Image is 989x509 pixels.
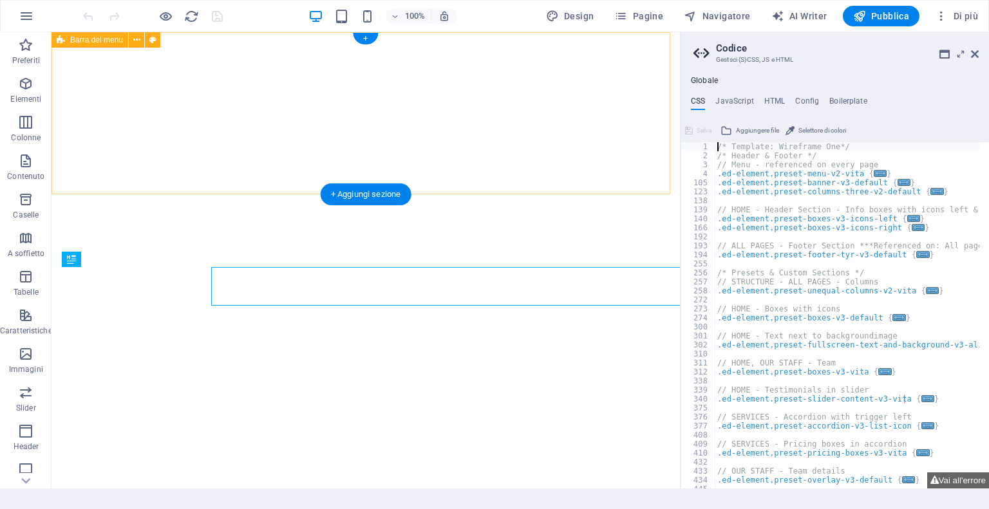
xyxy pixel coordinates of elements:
p: Preferiti [12,55,40,66]
div: 433 [681,467,716,476]
div: 312 [681,367,716,376]
div: 432 [681,458,716,467]
span: Navigatore [684,10,750,23]
span: Aggiungere file [736,123,779,138]
h6: 100% [405,8,426,24]
span: AI Writer [771,10,827,23]
button: Clicca qui per lasciare la modalità di anteprima e continuare la modifica [158,8,173,24]
div: 340 [681,394,716,403]
span: Design [546,10,594,23]
span: Barra del menu [70,36,123,44]
span: ... [917,449,930,456]
h4: JavaScript [715,97,753,111]
div: 255 [681,259,716,268]
div: 192 [681,232,716,241]
div: 3 [681,160,716,169]
div: 256 [681,268,716,277]
span: Pubblica [853,10,910,23]
button: Pubblica [843,6,920,26]
h3: Gestsci (S)CSS, JS e HTML [716,54,953,66]
div: 123 [681,187,716,196]
div: 2 [681,151,716,160]
button: reload [184,8,199,24]
div: 377 [681,421,716,430]
div: 194 [681,250,716,259]
button: Navigatore [679,6,755,26]
button: Vai all'errore [927,472,989,488]
div: 311 [681,358,716,367]
div: Design (Ctrl+Alt+Y) [541,6,599,26]
span: ... [931,188,944,195]
div: 273 [681,304,716,313]
h4: Boilerplate [829,97,867,111]
button: AI Writer [766,6,833,26]
div: 272 [681,295,716,304]
h4: HTML [764,97,786,111]
h4: Globale [691,76,718,86]
p: Elementi [10,94,41,104]
p: Colonne [11,133,41,143]
span: ... [921,422,934,429]
p: Contenuto [7,171,44,181]
span: ... [879,368,892,375]
span: Di più [935,10,978,23]
p: Slider [16,403,36,413]
span: ... [893,314,906,321]
p: Header [14,441,39,452]
div: 300 [681,322,716,331]
div: 140 [681,214,716,223]
div: + Aggiungi sezione [321,183,411,205]
div: 301 [681,331,716,340]
div: 105 [681,178,716,187]
p: Caselle [13,210,39,220]
div: 376 [681,412,716,421]
button: 100% [386,8,431,24]
div: 338 [681,376,716,385]
span: Pagine [614,10,663,23]
div: 166 [681,223,716,232]
div: + [353,33,378,44]
span: ... [898,179,910,186]
div: 258 [681,286,716,295]
div: 375 [681,403,716,412]
button: Aggiungere file [719,123,781,138]
div: 139 [681,205,716,214]
button: Di più [930,6,983,26]
div: 138 [681,196,716,205]
h4: CSS [691,97,705,111]
div: 4 [681,169,716,178]
p: A soffietto [8,248,44,259]
span: ... [917,251,930,258]
p: Immagini [9,364,43,375]
span: Selettore di colori [798,123,846,138]
div: 257 [681,277,716,286]
div: 434 [681,476,716,485]
p: Tabelle [14,287,39,297]
h2: Codice [716,42,979,54]
i: Quando ridimensioni, regola automaticamente il livello di zoom in modo che corrisponda al disposi... [438,10,450,22]
i: Ricarica la pagina [184,9,199,24]
h4: Config [795,97,819,111]
button: Design [541,6,599,26]
span: ... [921,395,934,402]
div: 410 [681,449,716,458]
div: 445 [681,485,716,494]
div: 339 [681,385,716,394]
div: 310 [681,349,716,358]
div: 274 [681,313,716,322]
span: ... [912,224,925,231]
span: ... [926,287,939,294]
button: Pagine [609,6,668,26]
span: ... [907,215,920,222]
div: 408 [681,430,716,440]
div: 409 [681,440,716,449]
div: 193 [681,241,716,250]
div: 1 [681,142,716,151]
button: Selettore di colori [784,123,848,138]
div: 302 [681,340,716,349]
span: ... [874,170,887,177]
